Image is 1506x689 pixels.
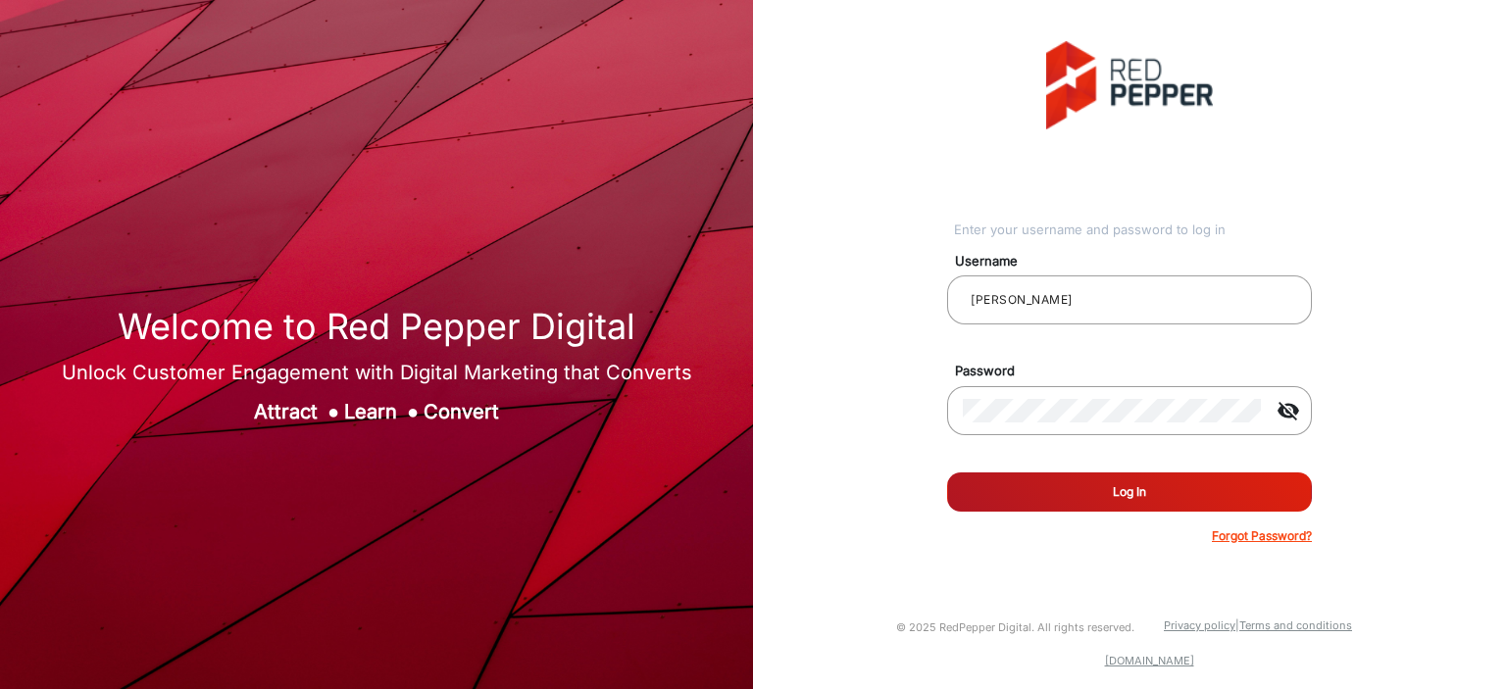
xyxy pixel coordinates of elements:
[1046,41,1213,129] img: vmg-logo
[896,620,1134,634] small: © 2025 RedPepper Digital. All rights reserved.
[940,252,1334,271] mat-label: Username
[940,362,1334,381] mat-label: Password
[963,288,1296,312] input: Your username
[407,400,419,423] span: ●
[1212,527,1312,545] p: Forgot Password?
[1265,399,1312,422] mat-icon: visibility_off
[62,397,692,426] div: Attract Learn Convert
[62,306,692,348] h1: Welcome to Red Pepper Digital
[954,221,1312,240] div: Enter your username and password to log in
[1164,618,1235,632] a: Privacy policy
[62,358,692,387] div: Unlock Customer Engagement with Digital Marketing that Converts
[947,472,1312,512] button: Log In
[1235,618,1239,632] a: |
[1239,618,1352,632] a: Terms and conditions
[1105,654,1194,667] a: [DOMAIN_NAME]
[327,400,339,423] span: ●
